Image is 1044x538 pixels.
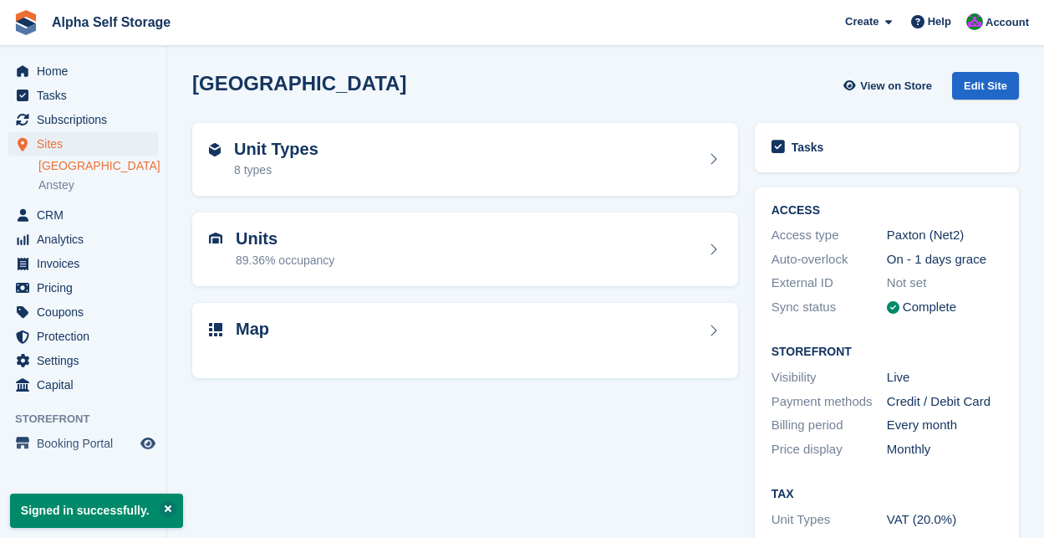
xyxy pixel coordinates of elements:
[772,274,887,293] div: External ID
[772,250,887,269] div: Auto-overlock
[772,510,887,530] div: Unit Types
[37,252,137,275] span: Invoices
[985,14,1029,31] span: Account
[966,13,983,30] img: James Bambury
[792,140,824,155] h2: Tasks
[845,13,878,30] span: Create
[8,373,158,397] a: menu
[234,140,318,159] h2: Unit Types
[37,300,137,324] span: Coupons
[887,392,1002,412] div: Credit / Debit Card
[887,250,1002,269] div: On - 1 days grace
[38,158,158,174] a: [GEOGRAPHIC_DATA]
[8,59,158,83] a: menu
[37,59,137,83] span: Home
[236,320,269,339] h2: Map
[8,84,158,107] a: menu
[37,373,137,397] span: Capital
[209,323,222,336] img: map-icn-33ee37083ee616e46c38cad1a60f524a97daa1e2b2c8c0bc3eb3415660979fc1.svg
[192,123,738,197] a: Unit Types 8 types
[952,72,1019,106] a: Edit Site
[234,161,318,179] div: 8 types
[138,433,158,453] a: Preview store
[10,494,183,528] p: Signed in successfully.
[772,416,887,435] div: Billing period
[772,368,887,387] div: Visibility
[841,72,939,100] a: View on Store
[38,177,158,193] a: Anstey
[8,325,158,348] a: menu
[860,78,932,95] span: View on Store
[37,228,137,251] span: Analytics
[37,203,137,227] span: CRM
[8,252,158,275] a: menu
[772,204,1002,218] h2: ACCESS
[192,303,738,379] a: Map
[8,108,158,131] a: menu
[8,349,158,372] a: menu
[37,432,137,455] span: Booking Portal
[15,411,166,428] span: Storefront
[952,72,1019,100] div: Edit Site
[209,143,221,156] img: unit-type-icn-2b2737a686de81e16bb02015468b77c625bbabd49415b5ef34ead5e3b44a266d.svg
[192,213,738,286] a: Units 89.36% occupancy
[772,298,887,317] div: Sync status
[236,229,334,249] h2: Units
[887,440,1002,459] div: Monthly
[37,349,137,372] span: Settings
[45,8,177,36] a: Alpha Self Storage
[887,274,1002,293] div: Not set
[887,416,1002,435] div: Every month
[903,298,956,317] div: Complete
[37,108,137,131] span: Subscriptions
[192,72,406,95] h2: [GEOGRAPHIC_DATA]
[772,226,887,245] div: Access type
[928,13,951,30] span: Help
[8,276,158,300] a: menu
[8,203,158,227] a: menu
[887,368,1002,387] div: Live
[772,392,887,412] div: Payment methods
[236,252,334,269] div: 89.36% occupancy
[37,132,137,156] span: Sites
[8,432,158,455] a: menu
[887,510,1002,530] div: VAT (20.0%)
[772,488,1002,501] h2: Tax
[37,276,137,300] span: Pricing
[8,228,158,251] a: menu
[772,346,1002,359] h2: Storefront
[13,10,38,35] img: stora-icon-8386f47178a22dfd0bd8f6a31ec36ba5ce8667c1dd55bd0f319d3a0aa187defe.svg
[209,233,222,244] img: unit-icn-7be61d7bf1b0ce9d3e12c5938cc71ed9869f7b940bace4675aadf7bd6d80202e.svg
[37,84,137,107] span: Tasks
[887,226,1002,245] div: Paxton (Net2)
[8,300,158,324] a: menu
[37,325,137,348] span: Protection
[8,132,158,156] a: menu
[772,440,887,459] div: Price display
